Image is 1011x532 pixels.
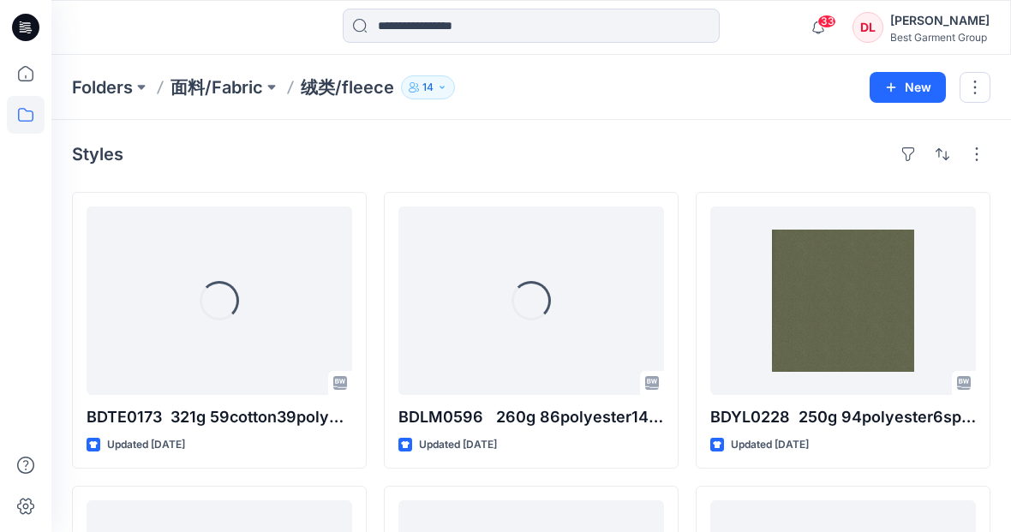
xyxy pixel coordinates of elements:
[852,12,883,43] div: DL
[422,78,434,97] p: 14
[401,75,455,99] button: 14
[710,405,976,429] p: BDYL0228 250g 94polyester6spandex
[72,75,133,99] a: Folders
[87,405,352,429] p: BDTE0173 321g 59cotton39polyester2elastane
[398,405,664,429] p: BDLM0596 260g 86polyester14spandex
[817,15,836,28] span: 33
[890,31,990,44] div: Best Garment Group
[890,10,990,31] div: [PERSON_NAME]
[870,72,946,103] button: New
[170,75,263,99] a: 面料/Fabric
[107,436,185,454] p: Updated [DATE]
[419,436,497,454] p: Updated [DATE]
[301,75,394,99] p: 绒类/fleece
[731,436,809,454] p: Updated [DATE]
[72,144,123,164] h4: Styles
[710,206,976,395] a: BDYL0228 250g 94polyester6spandex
